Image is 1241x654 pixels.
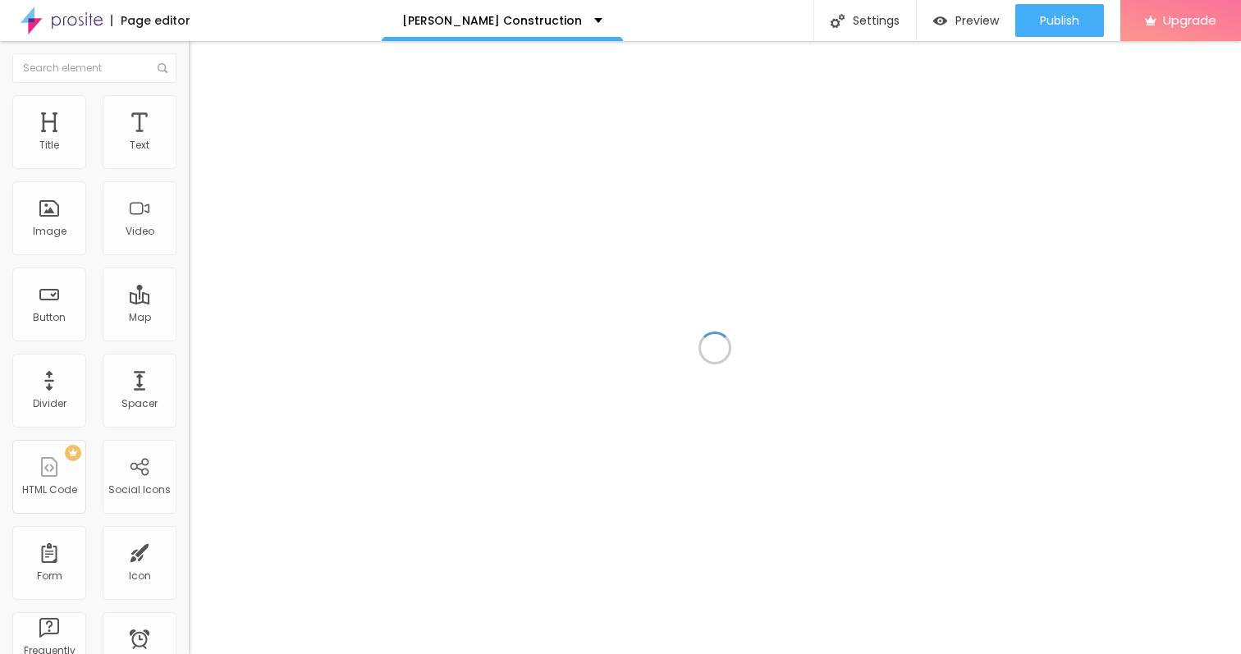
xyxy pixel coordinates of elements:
div: Divider [33,398,66,409]
div: Title [39,139,59,151]
div: Text [130,139,149,151]
img: view-1.svg [933,14,947,28]
div: Social Icons [108,484,171,496]
div: Video [126,226,154,237]
button: Preview [917,4,1015,37]
div: Page editor [111,15,190,26]
span: Publish [1040,14,1079,27]
span: Preview [955,14,999,27]
div: Form [37,570,62,582]
img: Icone [831,14,845,28]
div: Button [33,312,66,323]
div: Spacer [121,398,158,409]
span: Upgrade [1163,13,1216,27]
div: Icon [129,570,151,582]
img: Icone [158,63,167,73]
p: [PERSON_NAME] Construction [402,15,582,26]
div: HTML Code [22,484,77,496]
div: Image [33,226,66,237]
button: Publish [1015,4,1104,37]
div: Map [129,312,151,323]
input: Search element [12,53,176,83]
